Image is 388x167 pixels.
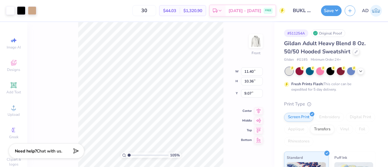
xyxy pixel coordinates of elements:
span: Gildan [284,57,294,62]
span: Image AI [7,45,21,50]
img: Front [250,35,262,47]
div: Transfers [310,125,334,134]
span: Chat with us. [37,148,62,154]
a: AD [362,5,382,17]
div: # 511254A [284,29,308,37]
span: Standard [287,154,303,161]
span: Top [241,128,252,132]
span: Gildan Adult Heavy Blend 8 Oz. 50/50 Hooded Sweatshirt [284,40,366,55]
span: Minimum Order: 24 + [311,57,341,62]
div: Print Type [284,101,376,108]
img: Ava Dee [370,5,382,17]
div: Applique [284,125,308,134]
div: Foil [355,125,369,134]
span: Middle [241,119,252,123]
div: Digital Print [346,113,375,122]
div: Rhinestones [284,137,313,146]
button: Save [321,5,342,16]
strong: Need help? [15,148,37,154]
span: 105 % [170,152,180,158]
span: $44.03 [163,8,176,14]
span: Upload [8,112,20,117]
span: FREE [265,8,271,13]
div: This color can be expedited for 5 day delivery. [291,81,366,92]
span: Designs [7,67,20,72]
span: [DATE] - [DATE] [229,8,261,14]
span: Clipart & logos [3,157,24,167]
span: # G185 [297,57,308,62]
span: Bottom [241,138,252,142]
span: Center [241,109,252,113]
span: AD [362,7,369,14]
div: Screen Print [284,113,313,122]
input: Untitled Design [288,5,318,17]
div: Front [252,50,260,56]
span: $1,320.90 [183,8,202,14]
span: Puff Ink [334,154,347,161]
div: Embroidery [315,113,344,122]
input: – – [132,5,156,16]
div: Original Proof [311,29,345,37]
span: Greek [9,135,18,139]
strong: Fresh Prints Flash: [291,82,323,86]
span: Add Text [6,90,21,95]
div: Vinyl [336,125,353,134]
